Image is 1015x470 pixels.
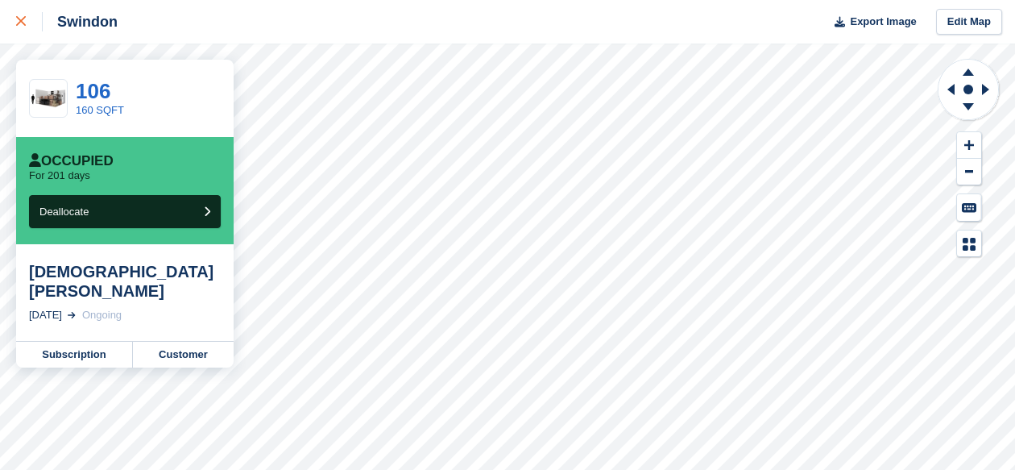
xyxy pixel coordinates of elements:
[30,85,67,113] img: 150-sqft-unit.jpg
[936,9,1002,35] a: Edit Map
[29,262,221,301] div: [DEMOGRAPHIC_DATA][PERSON_NAME]
[16,342,133,368] a: Subscription
[957,159,981,185] button: Zoom Out
[29,153,114,169] div: Occupied
[82,307,122,323] div: Ongoing
[957,194,981,221] button: Keyboard Shortcuts
[957,231,981,257] button: Map Legend
[29,169,90,182] p: For 201 days
[957,132,981,159] button: Zoom In
[39,206,89,218] span: Deallocate
[850,14,916,30] span: Export Image
[29,195,221,228] button: Deallocate
[76,104,124,116] a: 160 SQFT
[68,312,76,318] img: arrow-right-light-icn-cde0832a797a2874e46488d9cf13f60e5c3a73dbe684e267c42b8395dfbc2abf.svg
[825,9,917,35] button: Export Image
[133,342,234,368] a: Customer
[76,79,110,103] a: 106
[29,307,62,323] div: [DATE]
[43,12,118,31] div: Swindon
